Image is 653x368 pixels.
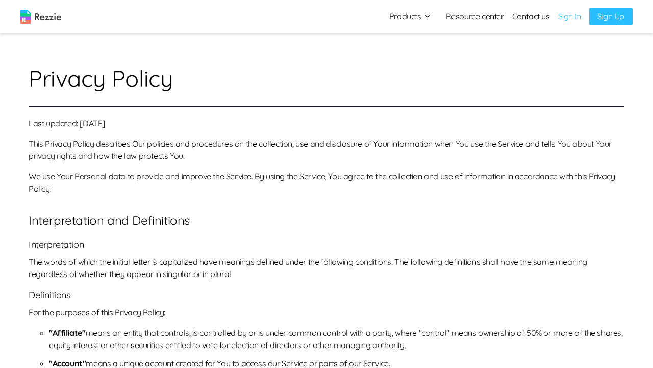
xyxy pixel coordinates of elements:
h2: Interpretation and Definitions [29,211,624,229]
strong: "Affiliate" [49,328,86,338]
a: Resource center [446,10,504,22]
a: Contact us [512,10,550,22]
p: For the purposes of this Privacy Policy: [29,306,624,318]
h4: Interpretation [29,238,624,251]
p: The words of which the initial letter is capitalized have meanings defined under the following co... [29,256,624,280]
a: Sign In [558,10,581,22]
li: means an entity that controls, is controlled by or is under common control with a party, where "c... [49,327,624,351]
a: Sign Up [589,8,633,25]
h1: Privacy Policy [29,61,624,107]
h4: Definitions [29,288,624,302]
p: Last updated: [DATE] [29,117,624,129]
p: This Privacy Policy describes Our policies and procedures on the collection, use and disclosure o... [29,137,624,162]
button: Products [389,10,432,22]
img: logo [20,10,61,24]
p: We use Your Personal data to provide and improve the Service. By using the Service, You agree to ... [29,170,624,195]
